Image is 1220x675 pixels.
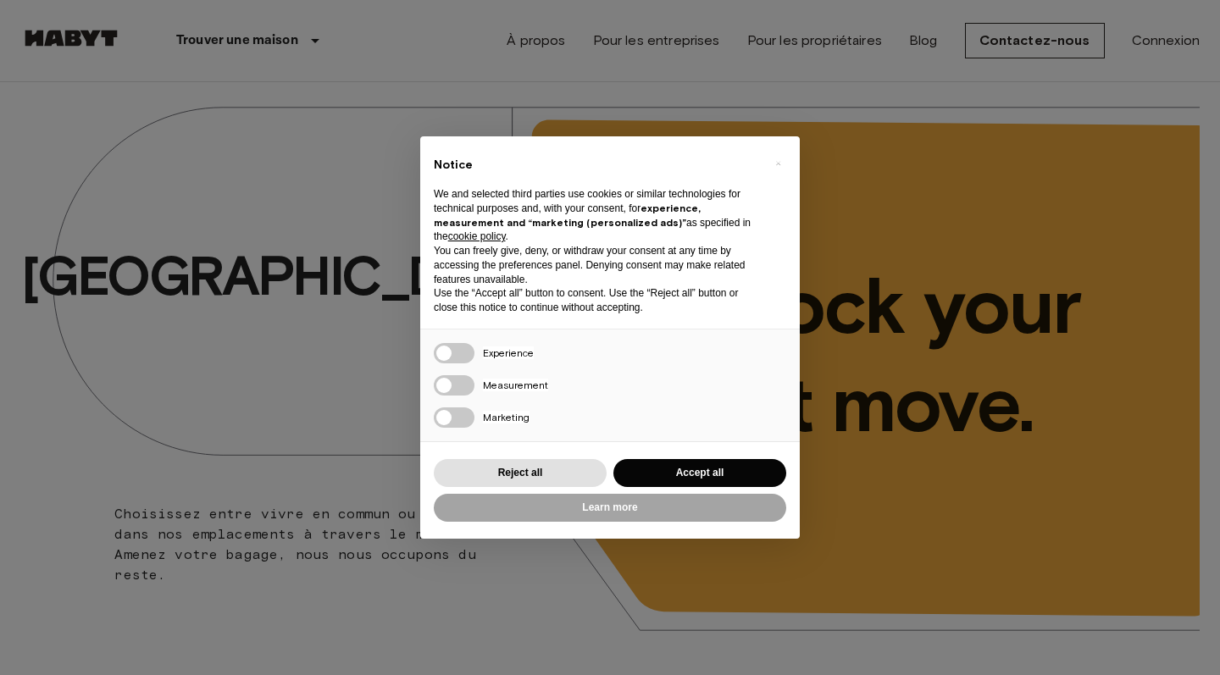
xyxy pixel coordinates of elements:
span: Experience [483,346,534,359]
p: We and selected third parties use cookies or similar technologies for technical purposes and, wit... [434,187,759,244]
span: Marketing [483,411,530,423]
button: Learn more [434,494,786,522]
span: × [775,153,781,174]
p: You can freely give, deny, or withdraw your consent at any time by accessing the preferences pane... [434,244,759,286]
button: Reject all [434,459,607,487]
button: Close this notice [764,150,791,177]
h2: Notice [434,157,759,174]
button: Accept all [613,459,786,487]
strong: experience, measurement and “marketing (personalized ads)” [434,202,701,229]
p: Use the “Accept all” button to consent. Use the “Reject all” button or close this notice to conti... [434,286,759,315]
a: cookie policy [448,230,506,242]
span: Measurement [483,379,548,391]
